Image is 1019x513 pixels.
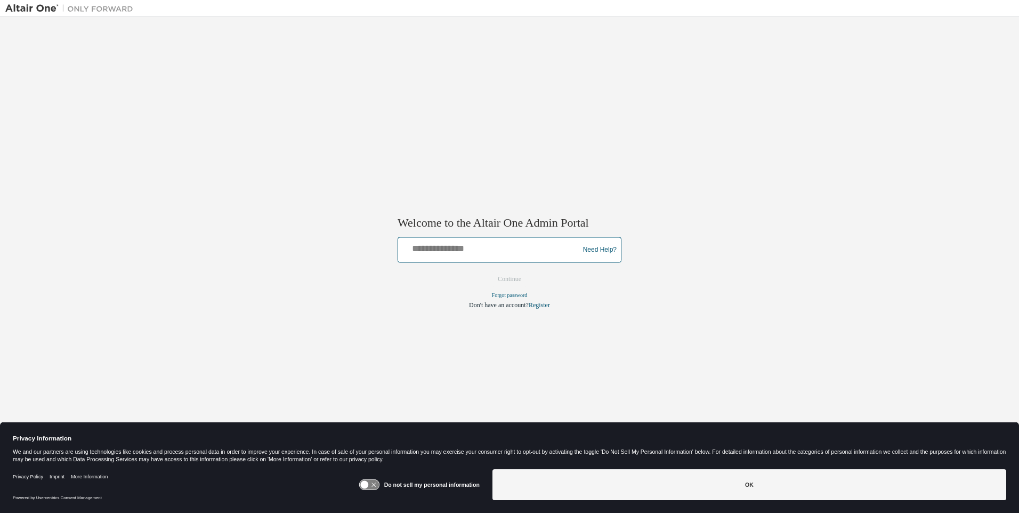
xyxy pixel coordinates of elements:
span: Don't have an account? [469,302,529,309]
a: Register [529,302,550,309]
a: Need Help? [583,250,617,250]
img: Altair One [5,3,139,14]
h2: Welcome to the Altair One Admin Portal [398,215,621,230]
a: Forgot password [492,293,528,299]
